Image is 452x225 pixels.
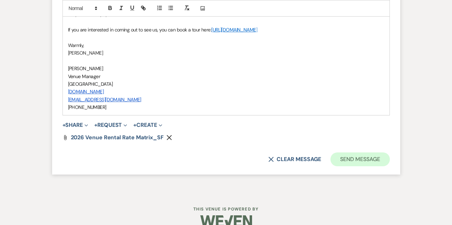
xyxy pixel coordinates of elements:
[211,27,257,33] a: [URL][DOMAIN_NAME]
[133,122,136,128] span: +
[68,73,100,79] span: Venue Manager
[133,122,162,128] button: Create
[68,50,103,56] span: [PERSON_NAME]
[71,135,164,140] a: 2026 Venue Rental Rate Matrix_SF
[71,134,164,141] span: 2026 Venue Rental Rate Matrix_SF
[268,157,321,162] button: Clear message
[68,81,113,87] span: [GEOGRAPHIC_DATA]
[68,27,212,33] span: If you are interested in coming out to see us, you can book a tour here:
[62,122,66,128] span: +
[68,104,106,110] span: [PHONE_NUMBER]
[68,88,104,95] a: [DOMAIN_NAME]
[62,122,88,128] button: Share
[68,42,84,48] span: Warmly,
[94,122,127,128] button: Request
[330,152,390,166] button: Send Message
[94,122,97,128] span: +
[68,96,141,103] a: [EMAIL_ADDRESS][DOMAIN_NAME]
[68,65,103,72] span: [PERSON_NAME]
